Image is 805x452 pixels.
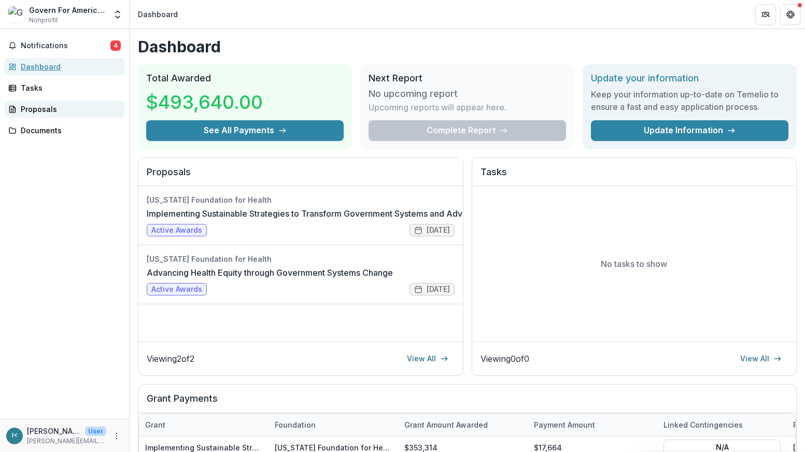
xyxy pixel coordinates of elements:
span: 4 [110,40,121,51]
button: Get Help [780,4,801,25]
p: User [85,427,106,436]
div: Proposals [21,104,117,115]
div: Grant amount awarded [398,419,494,430]
span: Nonprofit [29,16,58,25]
a: Dashboard [4,58,125,75]
div: Foundation [269,419,322,430]
div: Grant [139,414,269,436]
p: Viewing 2 of 2 [147,352,194,365]
div: Linked Contingencies [657,414,787,436]
p: Upcoming reports will appear here. [369,101,506,114]
p: No tasks to show [601,258,667,270]
a: Documents [4,122,125,139]
a: Proposals [4,101,125,118]
a: Implementing Sustainable Strategies to Transform Government Systems and Advance Health Equity in ... [145,443,559,452]
div: Grant amount awarded [398,414,528,436]
h3: No upcoming report [369,88,458,100]
div: Payment Amount [528,414,657,436]
a: View All [401,350,455,367]
h2: Update your information [591,73,788,84]
p: [PERSON_NAME] <[PERSON_NAME][EMAIL_ADDRESS][DOMAIN_NAME]> [27,426,81,436]
div: Tasks [21,82,117,93]
div: Documents [21,125,117,136]
h3: $493,640.00 [146,88,263,116]
div: Foundation [269,414,398,436]
h3: Keep your information up-to-date on Temelio to ensure a fast and easy application process. [591,88,788,113]
button: Notifications4 [4,37,125,54]
button: See All Payments [146,120,344,141]
div: Payment Amount [528,419,601,430]
p: [PERSON_NAME][EMAIL_ADDRESS][DOMAIN_NAME] [27,436,106,446]
h2: Grant Payments [147,393,788,413]
h2: Proposals [147,166,455,186]
div: Linked Contingencies [657,419,749,430]
a: Tasks [4,79,125,96]
div: Grant [139,419,172,430]
div: Dashboard [21,61,117,72]
nav: breadcrumb [134,7,182,22]
button: Partners [755,4,776,25]
h2: Next Report [369,73,566,84]
a: Implementing Sustainable Strategies to Transform Government Systems and Advance Health Equity in ... [147,207,594,220]
a: View All [734,350,788,367]
h2: Tasks [481,166,788,186]
span: Notifications [21,41,110,50]
div: Dashboard [138,9,178,20]
a: Advancing Health Equity through Government Systems Change [147,266,393,279]
div: Ian McMahon <ian@govforamerica.org> [12,432,18,439]
h2: Total Awarded [146,73,344,84]
p: Viewing 0 of 0 [481,352,529,365]
a: Update Information [591,120,788,141]
h1: Dashboard [138,37,797,56]
button: More [110,430,123,442]
button: Open entity switcher [110,4,125,25]
img: Govern For America Inc [8,6,25,23]
div: Govern For America Inc [29,5,106,16]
